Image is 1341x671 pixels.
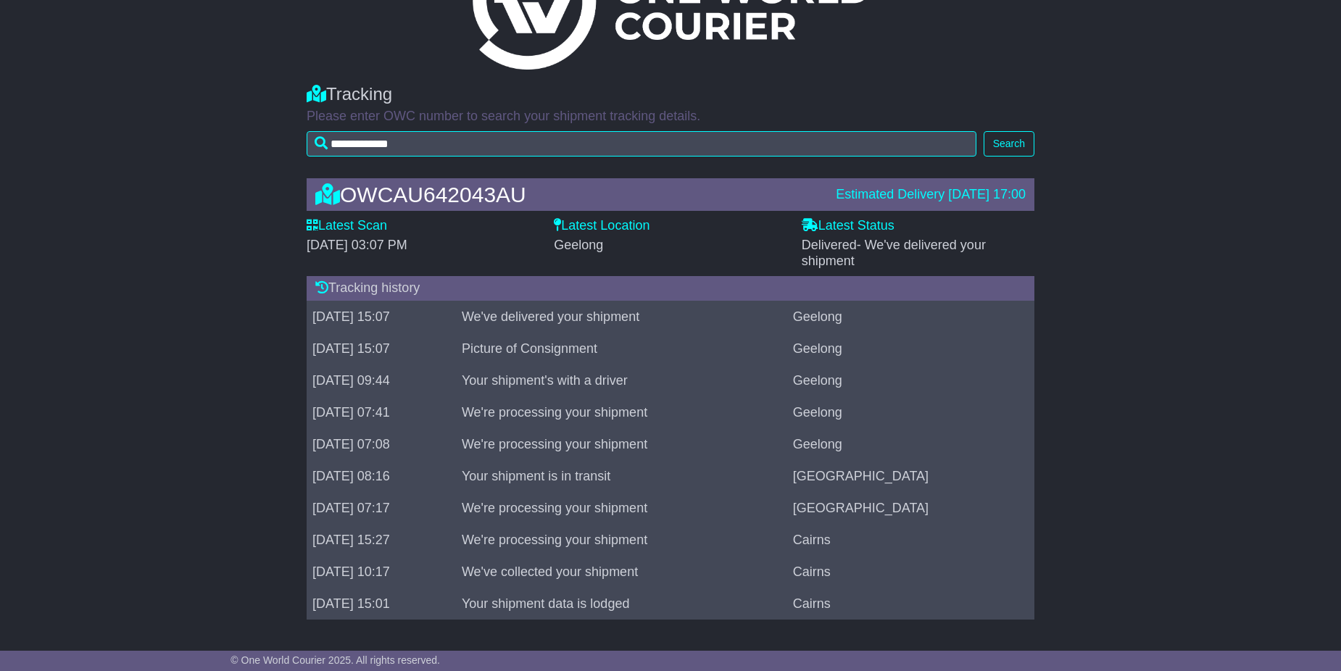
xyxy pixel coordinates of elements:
[802,238,986,268] span: - We've delivered your shipment
[787,301,1034,333] td: Geelong
[836,187,1026,203] div: Estimated Delivery [DATE] 17:00
[307,333,456,364] td: [DATE] 15:07
[307,238,407,252] span: [DATE] 03:07 PM
[231,654,440,666] span: © One World Courier 2025. All rights reserved.
[456,428,787,460] td: We're processing your shipment
[456,460,787,492] td: Your shipment is in transit
[307,109,1034,125] p: Please enter OWC number to search your shipment tracking details.
[802,238,986,268] span: Delivered
[456,556,787,588] td: We've collected your shipment
[787,588,1034,620] td: Cairns
[787,460,1034,492] td: [GEOGRAPHIC_DATA]
[787,492,1034,524] td: [GEOGRAPHIC_DATA]
[307,301,456,333] td: [DATE] 15:07
[787,333,1034,364] td: Geelong
[307,218,387,234] label: Latest Scan
[456,301,787,333] td: We've delivered your shipment
[456,492,787,524] td: We're processing your shipment
[456,524,787,556] td: We're processing your shipment
[307,396,456,428] td: [DATE] 07:41
[307,492,456,524] td: [DATE] 07:17
[307,84,1034,105] div: Tracking
[307,588,456,620] td: [DATE] 15:01
[787,396,1034,428] td: Geelong
[787,524,1034,556] td: Cairns
[554,218,649,234] label: Latest Location
[307,364,456,396] td: [DATE] 09:44
[456,396,787,428] td: We're processing your shipment
[984,131,1034,157] button: Search
[456,588,787,620] td: Your shipment data is lodged
[787,556,1034,588] td: Cairns
[308,183,829,207] div: OWCAU642043AU
[787,428,1034,460] td: Geelong
[307,460,456,492] td: [DATE] 08:16
[307,428,456,460] td: [DATE] 07:08
[307,556,456,588] td: [DATE] 10:17
[787,364,1034,396] td: Geelong
[456,364,787,396] td: Your shipment's with a driver
[307,524,456,556] td: [DATE] 15:27
[802,218,894,234] label: Latest Status
[307,276,1034,301] div: Tracking history
[456,333,787,364] td: Picture of Consignment
[554,238,603,252] span: Geelong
